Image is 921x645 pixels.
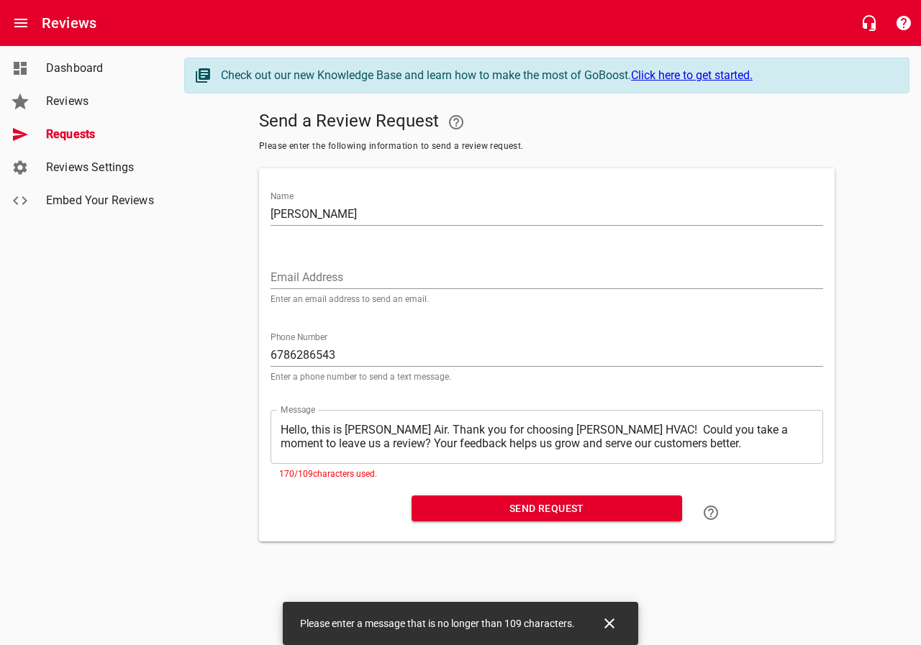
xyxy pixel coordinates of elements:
span: Please enter the following information to send a review request. [259,139,835,154]
button: Send Request [412,495,682,522]
label: Phone Number [271,333,327,342]
span: Reviews [46,93,155,110]
span: 170 / 109 characters used. [279,469,377,479]
textarea: Hello, this is [PERSON_NAME] Air. Thank you for choosing [PERSON_NAME] HVAC! Could you take a mom... [281,423,813,450]
a: Your Google or Facebook account must be connected to "Send a Review Request" [439,105,473,139]
button: Live Chat [852,6,886,40]
label: Name [271,192,294,201]
span: Send Request [423,500,671,518]
a: Learn how to "Send a Review Request" [694,495,728,530]
button: Support Portal [886,6,921,40]
span: Embed Your Reviews [46,192,155,209]
span: Requests [46,126,155,143]
p: Enter a phone number to send a text message. [271,372,823,381]
button: Open drawer [4,6,38,40]
span: Reviews Settings [46,159,155,176]
h6: Reviews [42,12,96,35]
span: Dashboard [46,60,155,77]
div: Check out our new Knowledge Base and learn how to make the most of GoBoost. [221,67,894,84]
p: Enter an email address to send an email. [271,295,823,303]
span: Please enter a message that is no longer than 109 characters. [300,618,575,629]
h5: Send a Review Request [259,105,835,139]
a: Click here to get started. [631,68,753,82]
button: Close [592,606,627,641]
